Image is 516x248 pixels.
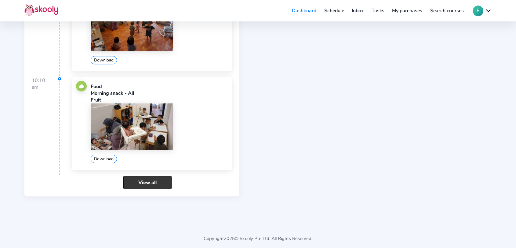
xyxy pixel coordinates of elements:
div: Fruit [91,97,228,103]
a: View all [123,176,172,189]
a: Schedule [320,6,348,16]
a: Inbox [348,6,368,16]
button: Fchevron down outline [473,6,492,16]
img: 202104011006135110480677012997050329048862732472202510010253568054402643670297.jpg [91,5,173,51]
a: Search courses [426,6,468,16]
button: Download [91,56,117,64]
div: Morning snack - All [91,90,228,97]
span: 2025 [224,235,235,242]
div: 10:10 [32,77,60,175]
div: Food [91,83,228,90]
img: Skooly [24,4,58,16]
img: food.jpg [76,81,87,91]
div: am [32,84,59,91]
a: Dashboard [288,6,320,16]
img: 202104011006135110480677012997050329048862732472202510010310519490768347068633.jpg [91,103,173,150]
a: My purchases [388,6,426,16]
a: Tasks [368,6,388,16]
button: Download [91,155,117,163]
